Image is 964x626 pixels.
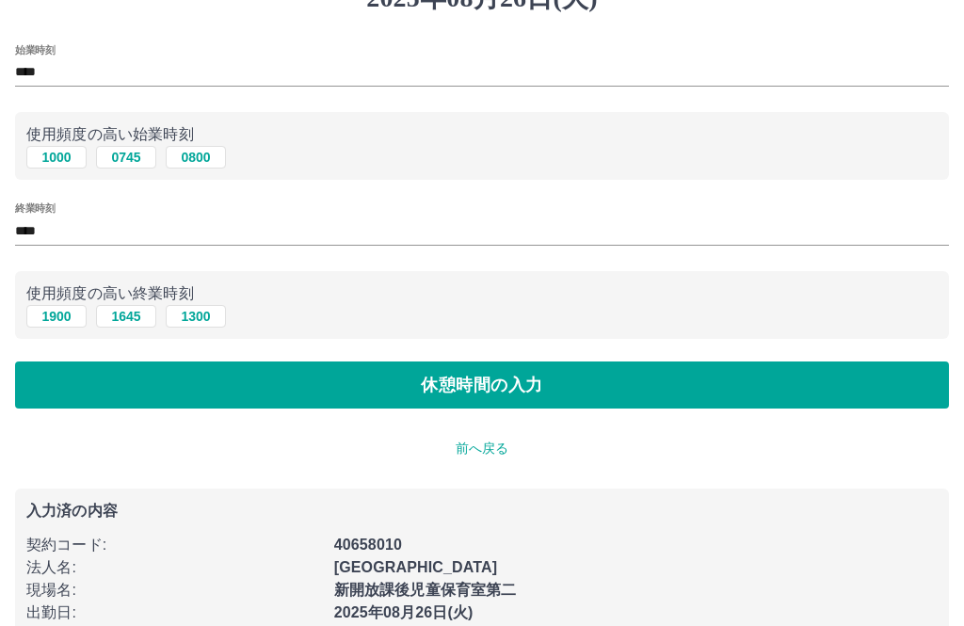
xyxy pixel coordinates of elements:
[26,556,323,579] p: 法人名 :
[334,604,474,620] b: 2025年08月26日(火)
[26,282,938,305] p: 使用頻度の高い終業時刻
[334,537,402,553] b: 40658010
[96,146,156,169] button: 0745
[26,504,938,519] p: 入力済の内容
[26,146,87,169] button: 1000
[334,559,498,575] b: [GEOGRAPHIC_DATA]
[166,146,226,169] button: 0800
[166,305,226,328] button: 1300
[15,201,55,216] label: 終業時刻
[26,602,323,624] p: 出勤日 :
[15,361,949,409] button: 休憩時間の入力
[15,42,55,56] label: 始業時刻
[15,439,949,458] p: 前へ戻る
[26,534,323,556] p: 契約コード :
[26,579,323,602] p: 現場名 :
[334,582,517,598] b: 新開放課後児童保育室第二
[26,123,938,146] p: 使用頻度の高い始業時刻
[96,305,156,328] button: 1645
[26,305,87,328] button: 1900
